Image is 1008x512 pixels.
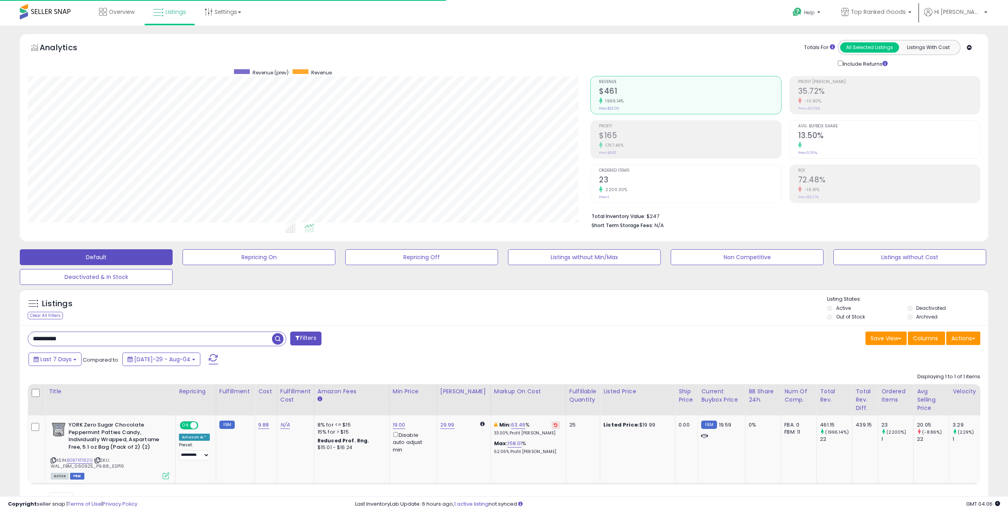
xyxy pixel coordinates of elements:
[40,42,93,55] h5: Analytics
[219,421,235,429] small: FBM
[219,387,251,396] div: Fulfillment
[701,421,717,429] small: FBM
[42,298,72,309] h5: Listings
[494,421,560,436] div: %
[29,353,82,366] button: Last 7 Days
[179,442,210,460] div: Preset:
[599,106,619,111] small: Prev: $22.00
[258,421,269,429] a: 9.88
[68,500,101,508] a: Terms of Use
[51,421,67,437] img: 51LGJ9g+38L._SL40_.jpg
[311,69,332,76] span: Revenue
[318,429,383,436] div: 15% for > $15
[603,421,669,429] div: $19.99
[599,150,616,155] small: Prev: $8.82
[917,436,949,443] div: 22
[820,421,852,429] div: 461.15
[804,44,835,51] div: Totals For
[908,332,945,345] button: Columns
[494,449,560,455] p: 52.06% Profit [PERSON_NAME]
[701,387,742,404] div: Current Buybox Price
[953,421,985,429] div: 3.29
[851,8,906,16] span: Top Ranked Goods
[946,332,980,345] button: Actions
[103,500,137,508] a: Privacy Policy
[802,187,820,193] small: -18.81%
[798,80,980,84] span: Profit [PERSON_NAME]
[827,296,988,303] p: Listing States:
[881,436,913,443] div: 1
[499,421,511,429] b: Min:
[798,106,820,111] small: Prev: 40.09%
[916,313,938,320] label: Archived
[792,7,802,17] i: Get Help
[318,421,383,429] div: 8% for <= $15
[345,249,498,265] button: Repricing Off
[494,430,560,436] p: 33.00% Profit [PERSON_NAME]
[494,387,563,396] div: Markup on Cost
[109,8,135,16] span: Overview
[197,422,210,429] span: OFF
[856,421,872,429] div: 439.15
[569,387,597,404] div: Fulfillable Quantity
[440,387,487,396] div: [PERSON_NAME]
[494,440,508,447] b: Max:
[836,305,851,311] label: Active
[798,131,980,142] h2: 13.50%
[181,422,190,429] span: ON
[603,187,627,193] small: 2200.00%
[290,332,321,345] button: Filters
[784,387,813,404] div: Num of Comp.
[393,387,434,396] div: Min Price
[355,501,1000,508] div: Last InventoryLab Update: 6 hours ago, not synced.
[798,195,819,199] small: Prev: 89.27%
[591,211,974,220] li: $247
[881,387,910,404] div: Ordered Items
[798,169,980,173] span: ROI
[924,8,987,26] a: Hi [PERSON_NAME]
[280,387,311,404] div: Fulfillment Cost
[280,421,290,429] a: N/A
[599,195,609,199] small: Prev: 1
[865,332,907,345] button: Save View
[804,9,815,16] span: Help
[179,434,210,441] div: Amazon AI *
[591,222,653,229] b: Short Term Storage Fees:
[51,457,124,469] span: | SKU: WAL_FBM_060925_P9.88_ESP19
[20,269,173,285] button: Deactivated & In Stock
[654,222,664,229] span: N/A
[798,150,817,155] small: Prev: 0.00%
[318,387,386,396] div: Amazon Fees
[253,69,289,76] span: Revenue (prev)
[491,384,566,415] th: The percentage added to the cost of goods (COGS) that forms the calculator for Min & Max prices.
[454,500,489,508] a: 1 active listing
[836,313,865,320] label: Out of Stock
[749,387,778,404] div: BB Share 24h.
[494,422,497,427] i: This overrides the store level min markup for this listing
[318,437,369,444] b: Reduced Prof. Rng.
[679,421,692,429] div: 0.00
[917,387,946,412] div: Avg Selling Price
[68,421,165,453] b: YORK Zero Sugar Chocolate Peppermint Patties Candy, Individually Wrapped, Aspartame Free, 5.1 oz ...
[917,421,949,429] div: 20.05
[916,305,946,311] label: Deactivated
[825,429,849,435] small: (1996.14%)
[599,175,781,186] h2: 23
[886,429,906,435] small: (2200%)
[953,436,985,443] div: 1
[440,421,455,429] a: 29.99
[820,387,849,404] div: Total Rev.
[786,1,828,26] a: Help
[393,421,405,429] a: 19.00
[179,387,213,396] div: Repricing
[599,124,781,129] span: Profit
[832,59,897,68] div: Include Returns
[258,387,274,396] div: Cost
[966,500,1000,508] span: 2025-08-14 04:06 GMT
[671,249,824,265] button: Non Competitive
[20,249,173,265] button: Default
[840,42,899,53] button: All Selected Listings
[183,249,335,265] button: Repricing On
[34,495,91,503] span: Show: entries
[134,355,190,363] span: [DATE]-29 - Aug-04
